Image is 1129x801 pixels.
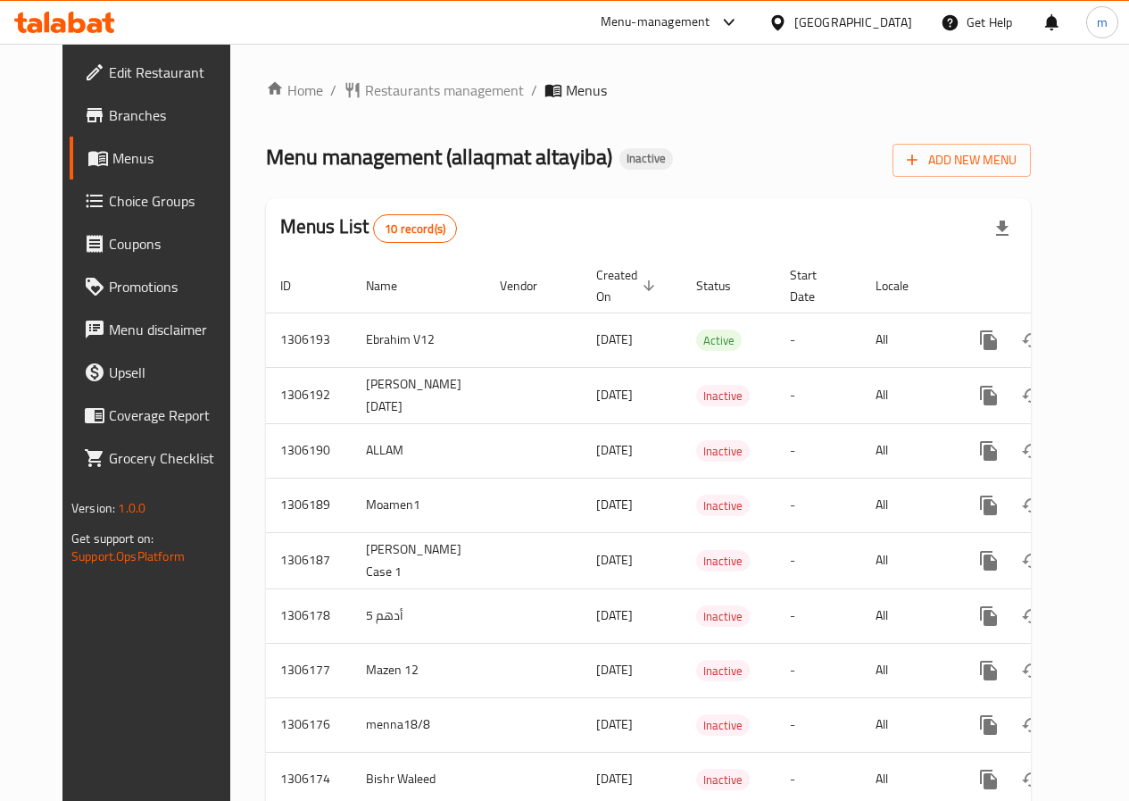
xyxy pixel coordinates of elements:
span: [DATE] [596,493,633,516]
span: Coupons [109,233,237,254]
span: Choice Groups [109,190,237,212]
span: [DATE] [596,658,633,681]
div: Active [696,330,742,351]
div: [GEOGRAPHIC_DATA] [794,13,912,32]
button: Change Status [1010,649,1053,692]
span: 1.0.0 [118,496,145,520]
td: - [776,313,861,367]
span: Inactive [696,770,750,790]
button: more [967,319,1010,362]
button: Change Status [1010,704,1053,747]
span: [DATE] [596,328,633,351]
span: [DATE] [596,604,633,627]
span: Version: [71,496,115,520]
span: Status [696,275,754,296]
button: Change Status [1010,374,1053,417]
div: Inactive [696,385,750,406]
span: Menu management ( allaqmat altayiba ) [266,137,612,177]
td: 1306192 [266,367,352,423]
td: 1306187 [266,532,352,588]
div: Inactive [696,660,750,681]
span: Branches [109,104,237,126]
td: 1306176 [266,697,352,752]
div: Inactive [619,148,673,170]
div: Export file [981,207,1024,250]
div: Inactive [696,714,750,736]
div: Inactive [696,605,750,627]
span: [DATE] [596,438,633,462]
span: Edit Restaurant [109,62,237,83]
td: 1306189 [266,478,352,532]
button: Change Status [1010,539,1053,582]
span: Menu disclaimer [109,319,237,340]
span: Menus [112,147,237,169]
td: - [776,588,861,643]
span: [DATE] [596,767,633,790]
span: Inactive [696,441,750,462]
td: 1306190 [266,423,352,478]
div: Total records count [373,214,457,243]
button: more [967,704,1010,747]
span: Inactive [696,715,750,736]
td: - [776,532,861,588]
span: Restaurants management [365,79,524,101]
button: Change Status [1010,484,1053,527]
span: Active [696,330,742,351]
nav: breadcrumb [266,79,1031,101]
td: - [776,697,861,752]
td: 1306193 [266,313,352,367]
span: Inactive [696,661,750,681]
div: Inactive [696,440,750,462]
td: - [776,367,861,423]
span: Promotions [109,276,237,297]
div: Menu-management [601,12,710,33]
a: Upsell [70,351,251,394]
button: more [967,374,1010,417]
span: Inactive [696,386,750,406]
span: Name [366,275,420,296]
button: more [967,539,1010,582]
a: Promotions [70,265,251,308]
td: 1306177 [266,643,352,697]
div: Inactive [696,550,750,572]
a: Choice Groups [70,179,251,222]
td: All [861,313,953,367]
span: 10 record(s) [374,221,456,238]
td: All [861,423,953,478]
td: 1306178 [266,588,352,643]
a: Restaurants management [344,79,524,101]
button: Change Status [1010,430,1053,472]
span: Vendor [500,275,560,296]
td: All [861,532,953,588]
td: [PERSON_NAME] Case 1 [352,532,486,588]
button: more [967,430,1010,472]
a: Support.OpsPlatform [71,545,185,568]
span: ID [280,275,314,296]
button: Change Status [1010,595,1053,638]
h2: Menus List [280,213,457,243]
span: Get support on: [71,527,154,550]
td: menna18/8 [352,697,486,752]
td: [PERSON_NAME] [DATE] [352,367,486,423]
a: Edit Restaurant [70,51,251,94]
td: أدهم 5 [352,588,486,643]
span: Inactive [696,496,750,516]
td: ALLAM [352,423,486,478]
td: All [861,697,953,752]
button: more [967,649,1010,692]
td: - [776,478,861,532]
a: Grocery Checklist [70,437,251,480]
span: [DATE] [596,548,633,572]
td: Ebrahim V12 [352,313,486,367]
span: Grocery Checklist [109,447,237,469]
button: more [967,595,1010,638]
a: Home [266,79,323,101]
span: [DATE] [596,383,633,406]
span: Inactive [619,151,673,166]
span: Created On [596,264,660,307]
td: - [776,423,861,478]
td: - [776,643,861,697]
button: more [967,758,1010,801]
a: Branches [70,94,251,137]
